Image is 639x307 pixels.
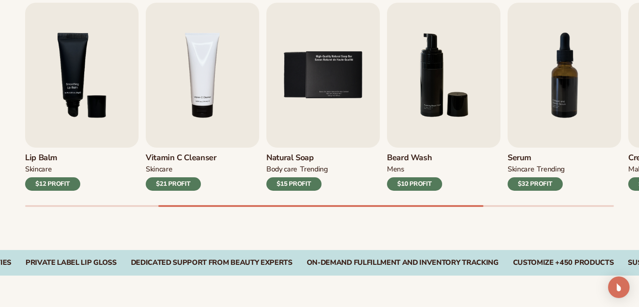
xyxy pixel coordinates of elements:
div: SKINCARE [25,165,52,174]
div: Private label lip gloss [26,259,117,267]
div: Skincare [146,165,172,174]
div: CUSTOMIZE +450 PRODUCTS [513,259,614,267]
div: TRENDING [300,165,327,174]
div: On-Demand Fulfillment and Inventory Tracking [307,259,499,267]
div: $12 PROFIT [25,177,80,191]
h3: Lip Balm [25,153,80,163]
div: TRENDING [537,165,564,174]
a: 5 / 9 [266,3,380,191]
div: $32 PROFIT [508,177,563,191]
h3: Beard Wash [387,153,442,163]
a: 7 / 9 [508,3,621,191]
div: BODY Care [266,165,297,174]
div: Dedicated Support From Beauty Experts [131,259,292,267]
h3: Vitamin C Cleanser [146,153,217,163]
div: SKINCARE [508,165,534,174]
h3: Natural Soap [266,153,328,163]
div: $10 PROFIT [387,177,442,191]
a: 6 / 9 [387,3,500,191]
div: $21 PROFIT [146,177,201,191]
div: mens [387,165,404,174]
div: Open Intercom Messenger [608,276,630,298]
a: 3 / 9 [25,3,139,191]
a: 4 / 9 [146,3,259,191]
h3: Serum [508,153,565,163]
div: $15 PROFIT [266,177,322,191]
